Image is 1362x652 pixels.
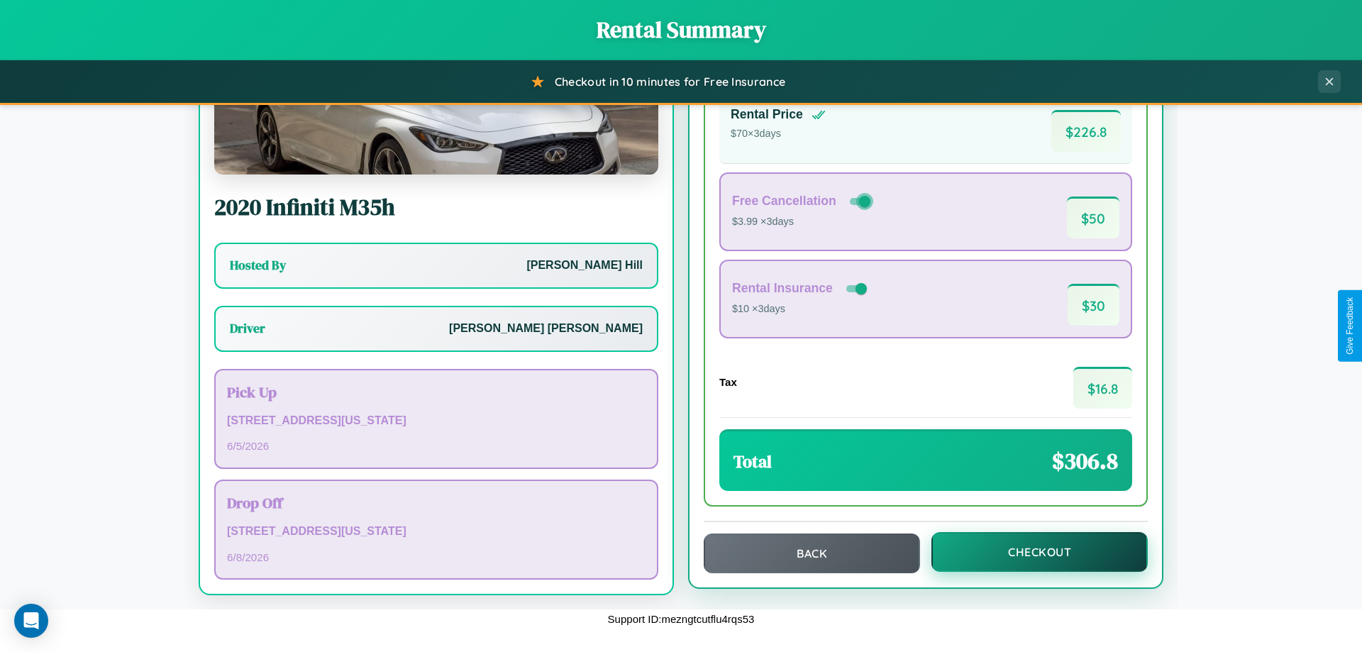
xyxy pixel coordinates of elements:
[1068,284,1119,326] span: $ 30
[732,194,836,209] h4: Free Cancellation
[1052,446,1118,477] span: $ 306.8
[704,534,920,573] button: Back
[1067,197,1119,238] span: $ 50
[227,436,646,455] p: 6 / 5 / 2026
[732,281,833,296] h4: Rental Insurance
[227,492,646,513] h3: Drop Off
[732,213,873,231] p: $3.99 × 3 days
[733,450,772,473] h3: Total
[14,14,1348,45] h1: Rental Summary
[555,74,785,89] span: Checkout in 10 minutes for Free Insurance
[719,376,737,388] h4: Tax
[732,300,870,319] p: $10 × 3 days
[731,107,803,122] h4: Rental Price
[1345,297,1355,355] div: Give Feedback
[230,320,265,337] h3: Driver
[526,255,643,276] p: [PERSON_NAME] Hill
[227,548,646,567] p: 6 / 8 / 2026
[731,125,826,143] p: $ 70 × 3 days
[230,257,286,274] h3: Hosted By
[449,319,643,339] p: [PERSON_NAME] [PERSON_NAME]
[14,604,48,638] div: Open Intercom Messenger
[214,192,658,223] h2: 2020 Infiniti M35h
[1051,110,1121,152] span: $ 226.8
[608,609,755,629] p: Support ID: mezngtcutflu4rqs53
[1073,367,1132,409] span: $ 16.8
[227,411,646,431] p: [STREET_ADDRESS][US_STATE]
[227,521,646,542] p: [STREET_ADDRESS][US_STATE]
[931,532,1148,572] button: Checkout
[227,382,646,402] h3: Pick Up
